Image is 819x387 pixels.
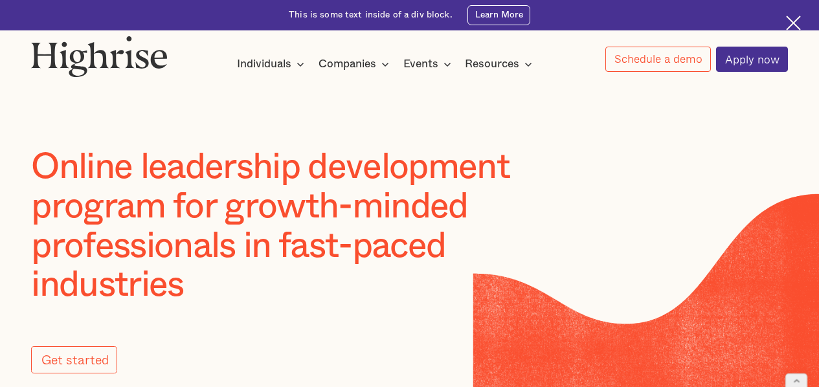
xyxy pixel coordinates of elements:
div: Events [403,56,455,72]
div: Events [403,56,438,72]
div: Companies [319,56,376,72]
a: Learn More [467,5,530,25]
div: Individuals [237,56,291,72]
img: Cross icon [786,16,801,30]
div: Resources [465,56,536,72]
div: Companies [319,56,393,72]
div: Individuals [237,56,308,72]
div: Resources [465,56,519,72]
a: Get started [31,346,117,373]
a: Schedule a demo [605,47,711,72]
a: Apply now [716,47,788,72]
div: This is some text inside of a div block. [289,9,453,21]
img: Highrise logo [31,36,168,77]
h1: Online leadership development program for growth-minded professionals in fast-paced industries [31,148,583,305]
